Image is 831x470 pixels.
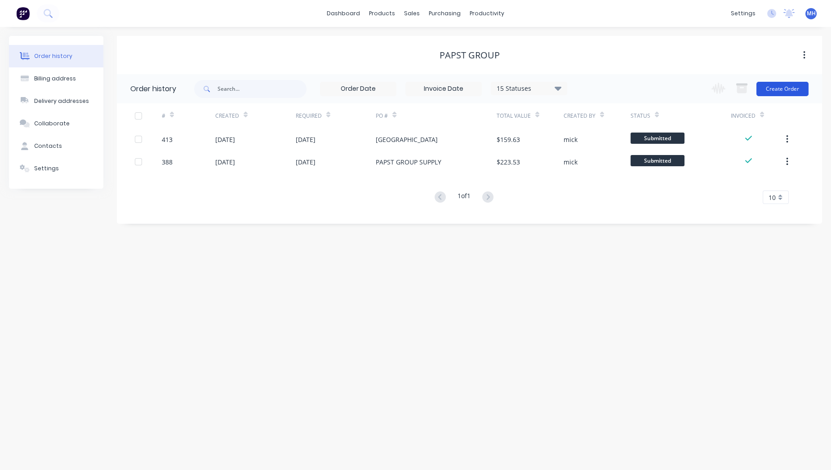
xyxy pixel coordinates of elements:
[731,112,755,120] div: Invoiced
[296,103,376,128] div: Required
[497,112,531,120] div: Total Value
[9,135,103,157] button: Contacts
[400,7,424,20] div: sales
[807,9,816,18] span: MH
[34,164,59,173] div: Settings
[564,135,578,144] div: mick
[9,67,103,90] button: Billing address
[376,112,388,120] div: PO #
[162,103,215,128] div: #
[769,193,776,202] span: 10
[218,80,307,98] input: Search...
[296,112,322,120] div: Required
[564,157,578,167] div: mick
[440,50,500,61] div: Papst Group
[215,135,235,144] div: [DATE]
[215,103,296,128] div: Created
[564,103,631,128] div: Created By
[34,142,62,150] div: Contacts
[756,82,809,96] button: Create Order
[9,45,103,67] button: Order history
[497,135,520,144] div: $159.63
[631,103,731,128] div: Status
[497,157,520,167] div: $223.53
[631,155,684,166] span: Submitted
[9,112,103,135] button: Collaborate
[9,157,103,180] button: Settings
[296,135,316,144] div: [DATE]
[320,82,396,96] input: Order Date
[34,97,89,105] div: Delivery addresses
[296,157,316,167] div: [DATE]
[364,7,400,20] div: products
[376,157,441,167] div: PAPST GROUP SUPPLY
[564,112,595,120] div: Created By
[130,84,176,94] div: Order history
[16,7,30,20] img: Factory
[465,7,509,20] div: productivity
[376,135,438,144] div: [GEOGRAPHIC_DATA]
[9,90,103,112] button: Delivery addresses
[631,133,684,144] span: Submitted
[406,82,481,96] input: Invoice Date
[458,191,471,204] div: 1 of 1
[34,120,70,128] div: Collaborate
[726,7,760,20] div: settings
[497,103,564,128] div: Total Value
[631,112,650,120] div: Status
[34,52,72,60] div: Order history
[491,84,567,93] div: 15 Statuses
[162,112,165,120] div: #
[731,103,784,128] div: Invoiced
[162,157,173,167] div: 388
[162,135,173,144] div: 413
[215,157,235,167] div: [DATE]
[215,112,239,120] div: Created
[34,75,76,83] div: Billing address
[322,7,364,20] a: dashboard
[376,103,496,128] div: PO #
[424,7,465,20] div: purchasing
